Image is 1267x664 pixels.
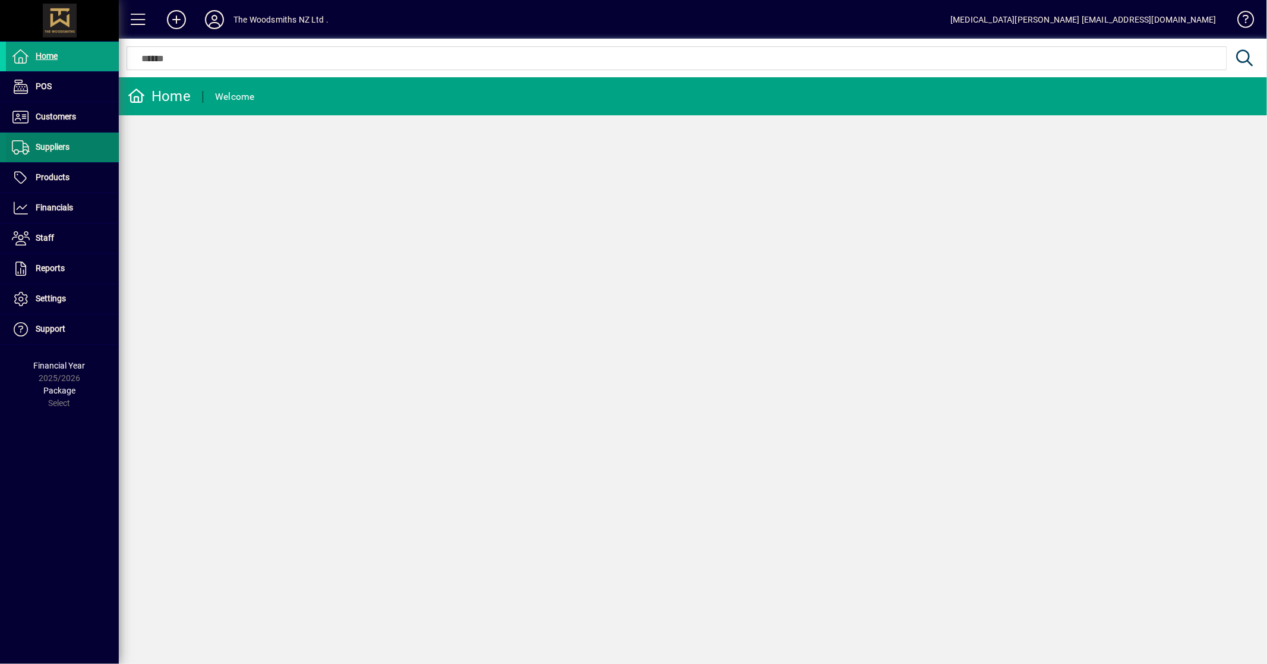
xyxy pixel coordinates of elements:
a: Products [6,163,119,193]
span: Financials [36,203,73,212]
span: Package [43,386,75,395]
span: Home [36,51,58,61]
a: POS [6,72,119,102]
a: Financials [6,193,119,223]
div: [MEDICAL_DATA][PERSON_NAME] [EMAIL_ADDRESS][DOMAIN_NAME] [950,10,1217,29]
a: Suppliers [6,133,119,162]
span: Reports [36,263,65,273]
span: Financial Year [34,361,86,370]
span: Support [36,324,65,333]
button: Profile [195,9,233,30]
a: Settings [6,284,119,314]
a: Staff [6,224,119,253]
span: Suppliers [36,142,69,152]
a: Support [6,314,119,344]
div: Welcome [215,87,255,106]
span: Settings [36,294,66,303]
a: Customers [6,102,119,132]
div: Home [128,87,191,106]
a: Knowledge Base [1228,2,1252,41]
span: Customers [36,112,76,121]
button: Add [157,9,195,30]
span: Staff [36,233,54,243]
div: The Woodsmiths NZ Ltd . [233,10,328,29]
span: Products [36,172,69,182]
span: POS [36,81,52,91]
a: Reports [6,254,119,284]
